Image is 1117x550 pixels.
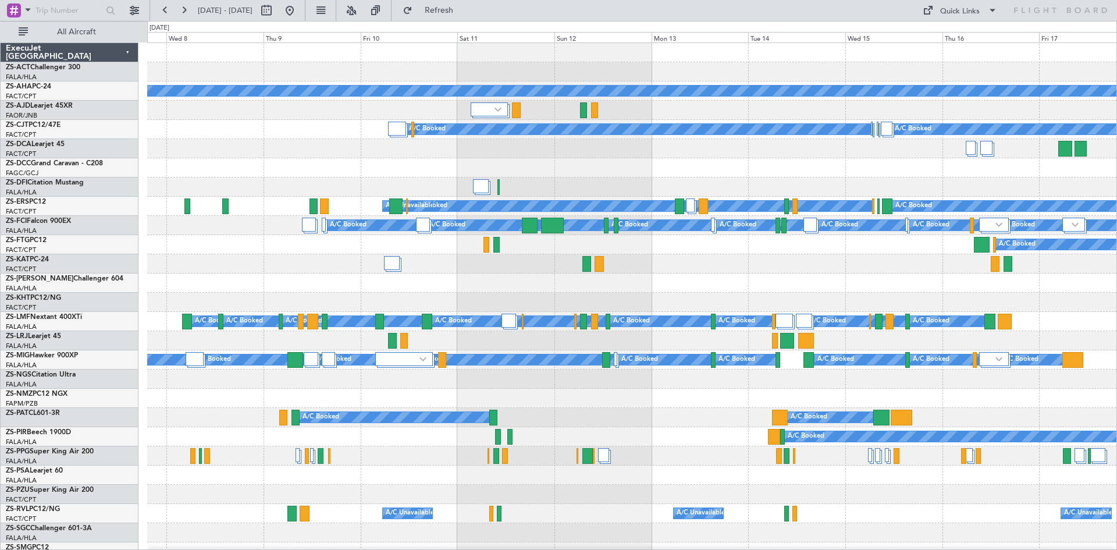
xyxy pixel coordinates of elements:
span: ZS-PPG [6,448,30,455]
div: A/C Booked [913,217,949,234]
a: FALA/HLA [6,322,37,331]
span: ZS-AHA [6,83,32,90]
span: ZS-AJD [6,102,30,109]
a: ZS-KATPC-24 [6,256,49,263]
span: ZS-RVL [6,506,29,513]
a: FALA/HLA [6,534,37,542]
div: A/C Booked [718,313,755,330]
a: FAOR/JNB [6,111,37,120]
div: Thu 9 [264,32,361,42]
a: ZS-AJDLearjet 45XR [6,102,73,109]
div: A/C Unavailable [677,505,725,522]
a: FACT/CPT [6,92,36,101]
div: A/C Booked [1002,351,1038,368]
div: Fri 10 [361,32,458,42]
a: FALA/HLA [6,188,37,197]
a: ZS-ACTChallenger 300 [6,64,80,71]
span: ZS-FCI [6,218,27,225]
a: FALA/HLA [6,457,37,466]
a: ZS-FCIFalcon 900EX [6,218,71,225]
div: A/C Booked [720,217,756,234]
a: ZS-NMZPC12 NGX [6,391,67,398]
div: Mon 13 [652,32,749,42]
span: ZS-PAT [6,410,29,417]
span: ZS-PSA [6,467,30,474]
div: A/C Booked [621,351,658,368]
a: ZS-FTGPC12 [6,237,47,244]
a: ZS-MIGHawker 900XP [6,352,78,359]
span: ZS-SGC [6,525,30,532]
div: A/C Booked [435,313,472,330]
span: ZS-NGS [6,371,31,378]
a: FACT/CPT [6,514,36,523]
div: A/C Booked [895,197,932,215]
span: ZS-PZU [6,487,30,494]
a: ZS-CJTPC12/47E [6,122,61,129]
div: Thu 16 [942,32,1040,42]
div: A/C Booked [913,351,949,368]
div: Wed 8 [166,32,264,42]
span: ZS-KHT [6,294,30,301]
span: ZS-LRJ [6,333,28,340]
div: A/C Booked [821,217,858,234]
a: ZS-RVLPC12/NG [6,506,60,513]
a: FAGC/GCJ [6,169,38,178]
a: FALA/HLA [6,476,37,485]
div: Sun 12 [554,32,652,42]
img: arrow-gray.svg [1072,222,1079,227]
span: ZS-MIG [6,352,30,359]
a: ZS-PIRBeech 1900D [6,429,71,436]
img: arrow-gray.svg [419,357,426,361]
span: ZS-DCC [6,160,31,167]
div: Tue 14 [748,32,845,42]
span: [DATE] - [DATE] [198,5,252,16]
div: A/C Booked [817,351,854,368]
a: FACT/CPT [6,265,36,274]
a: ZS-DCCGrand Caravan - C208 [6,160,103,167]
img: arrow-gray.svg [995,357,1002,361]
div: Wed 15 [845,32,942,42]
div: A/C Booked [809,313,846,330]
div: A/C Booked [913,313,949,330]
a: FALA/HLA [6,226,37,235]
div: A/C Booked [409,120,446,138]
a: ZS-PATCL601-3R [6,410,60,417]
a: ZS-[PERSON_NAME]Challenger 604 [6,275,123,282]
input: Trip Number [35,2,102,19]
div: A/C Booked [226,313,263,330]
span: ZS-NMZ [6,391,33,398]
div: A/C Unavailable [1064,505,1112,522]
div: A/C Booked [303,409,339,426]
a: FACT/CPT [6,303,36,312]
div: A/C Booked [895,120,931,138]
a: FACT/CPT [6,207,36,216]
div: A/C Booked [195,313,232,330]
div: A/C Booked [613,313,650,330]
span: ZS-CJT [6,122,29,129]
a: FACT/CPT [6,495,36,504]
a: FAPM/PZB [6,399,38,408]
span: ZS-DCA [6,141,31,148]
span: All Aircraft [30,28,123,36]
span: ZS-DFI [6,179,27,186]
div: A/C Booked [429,217,465,234]
button: Refresh [397,1,467,20]
span: ZS-LMF [6,314,30,321]
div: A/C Booked [330,217,367,234]
div: A/C Booked [998,217,1035,234]
a: FALA/HLA [6,342,37,350]
a: ZS-DCALearjet 45 [6,141,65,148]
a: FALA/HLA [6,361,37,370]
div: A/C Booked [194,351,231,368]
div: A/C Unavailable [386,505,434,522]
a: ZS-SGCChallenger 601-3A [6,525,92,532]
a: ZS-NGSCitation Ultra [6,371,76,378]
div: A/C Booked [611,217,648,234]
div: Sat 11 [457,32,554,42]
div: [DATE] [150,23,169,33]
a: FALA/HLA [6,438,37,446]
span: ZS-ERS [6,198,29,205]
div: A/C Booked [788,428,824,445]
span: Refresh [415,6,464,15]
a: ZS-PZUSuper King Air 200 [6,487,94,494]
